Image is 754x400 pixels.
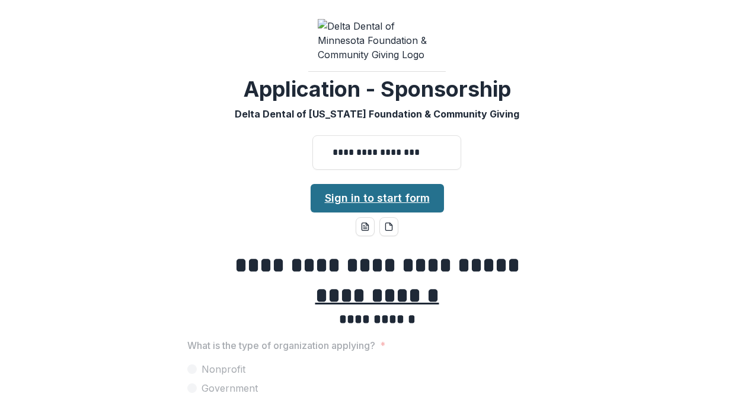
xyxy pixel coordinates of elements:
[379,217,398,236] button: pdf-download
[235,107,519,121] p: Delta Dental of [US_STATE] Foundation & Community Giving
[244,77,511,102] h2: Application - Sponsorship
[202,362,245,376] span: Nonprofit
[311,184,444,212] a: Sign in to start form
[356,217,375,236] button: word-download
[187,338,375,353] p: What is the type of organization applying?
[318,19,436,62] img: Delta Dental of Minnesota Foundation & Community Giving Logo
[202,381,258,395] span: Government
